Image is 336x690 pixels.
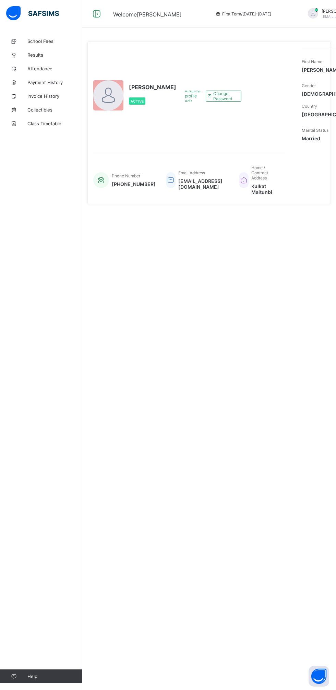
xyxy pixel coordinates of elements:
[213,91,236,101] span: Change Password
[129,84,176,91] span: [PERSON_NAME]
[6,6,59,21] img: safsims
[112,181,156,187] span: [PHONE_NUMBER]
[131,99,144,103] span: Active
[27,674,82,679] span: Help
[302,83,316,88] span: Gender
[27,121,82,126] span: Class Timetable
[251,183,278,195] span: Kulkat Maitunbi
[178,178,229,190] span: [EMAIL_ADDRESS][DOMAIN_NAME]
[302,59,322,64] span: First Name
[178,170,205,175] span: Email Address
[27,66,82,71] span: Attendance
[112,173,140,178] span: Phone Number
[27,80,82,85] span: Payment History
[27,38,82,44] span: School Fees
[302,128,328,133] span: Marital Status
[27,93,82,99] span: Invoice History
[251,165,268,180] span: Home / Contract Address
[185,88,201,104] span: Request profile edit
[113,11,182,18] span: Welcome [PERSON_NAME]
[302,104,317,109] span: Country
[27,52,82,58] span: Results
[309,666,329,687] button: Open asap
[27,107,82,113] span: Collectibles
[215,11,271,16] span: session/term information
